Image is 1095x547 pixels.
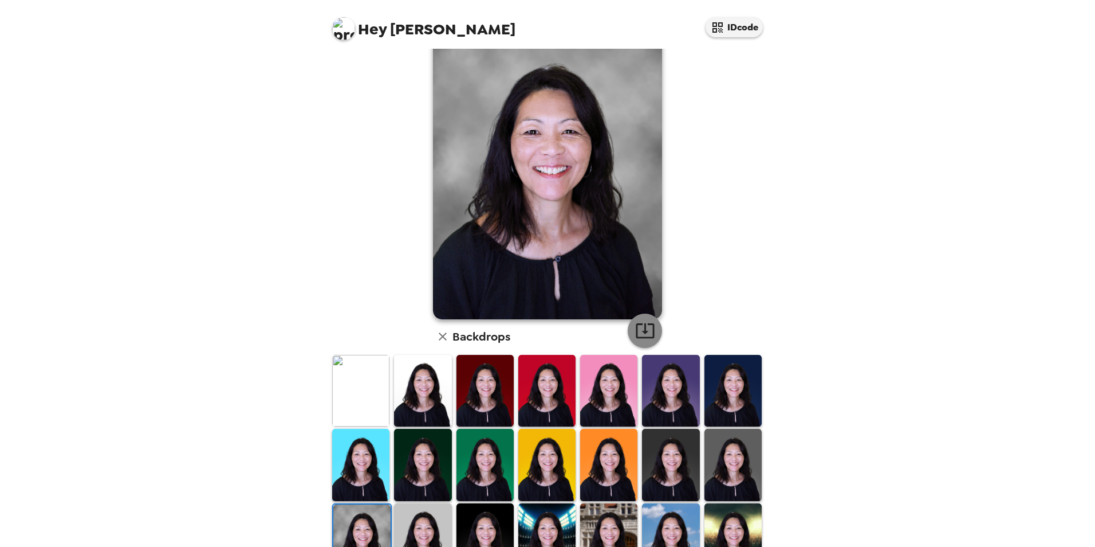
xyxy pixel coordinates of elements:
span: [PERSON_NAME] [332,11,515,37]
button: IDcode [706,17,763,37]
img: user [433,30,662,319]
img: Original [332,355,389,427]
h6: Backdrops [452,327,510,346]
span: Hey [358,19,387,40]
img: profile pic [332,17,355,40]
